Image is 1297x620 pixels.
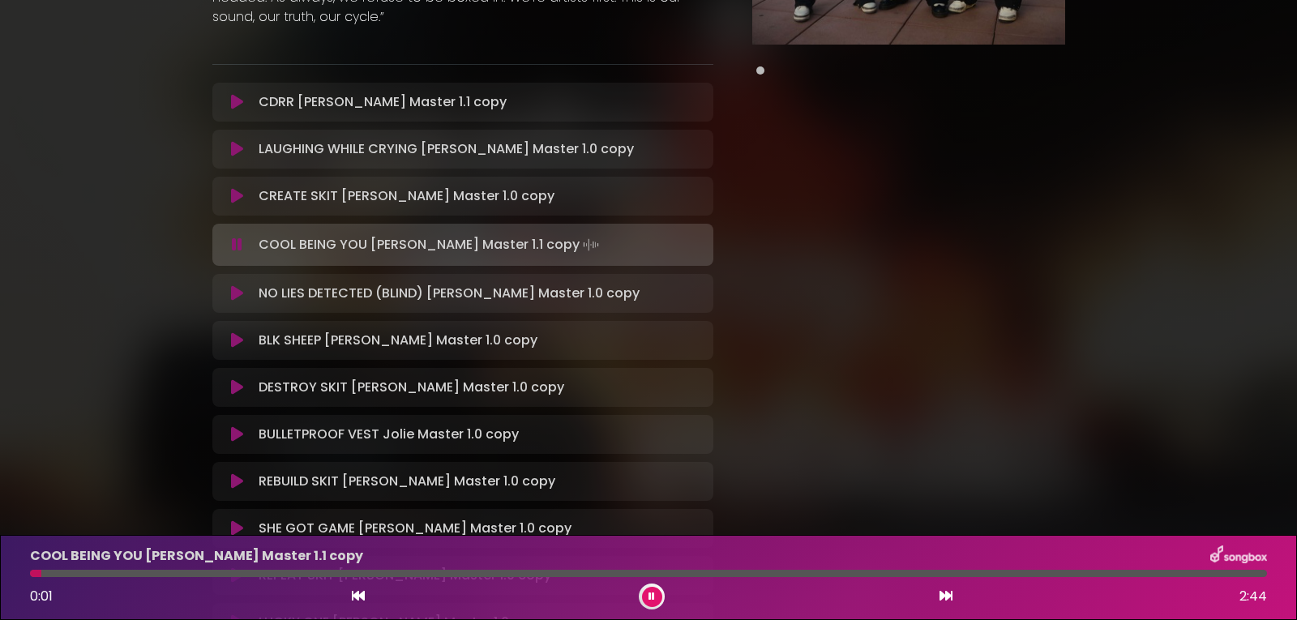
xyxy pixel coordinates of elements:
[259,139,634,159] p: LAUGHING WHILE CRYING [PERSON_NAME] Master 1.0 copy
[259,284,640,303] p: NO LIES DETECTED (BLIND) [PERSON_NAME] Master 1.0 copy
[259,425,519,444] p: BULLETPROOF VEST Jolie Master 1.0 copy
[30,546,363,566] p: COOL BEING YOU [PERSON_NAME] Master 1.1 copy
[259,186,554,206] p: CREATE SKIT [PERSON_NAME] Master 1.0 copy
[1210,545,1267,567] img: songbox-logo-white.png
[259,378,564,397] p: DESTROY SKIT [PERSON_NAME] Master 1.0 copy
[259,233,602,256] p: COOL BEING YOU [PERSON_NAME] Master 1.1 copy
[1239,587,1267,606] span: 2:44
[30,587,53,605] span: 0:01
[259,331,537,350] p: BLK SHEEP [PERSON_NAME] Master 1.0 copy
[259,92,507,112] p: CDRR [PERSON_NAME] Master 1.1 copy
[259,472,555,491] p: REBUILD SKIT [PERSON_NAME] Master 1.0 copy
[580,233,602,256] img: waveform4.gif
[259,519,571,538] p: SHE GOT GAME [PERSON_NAME] Master 1.0 copy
